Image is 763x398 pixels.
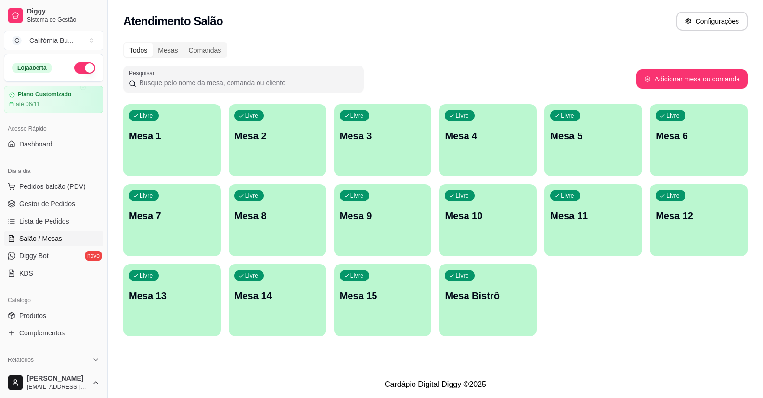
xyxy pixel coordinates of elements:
[234,289,321,303] p: Mesa 14
[544,104,642,176] button: LivreMesa 5
[19,139,52,149] span: Dashboard
[129,69,158,77] label: Pesquisar
[439,104,537,176] button: LivreMesa 4
[656,209,742,223] p: Mesa 12
[4,325,103,341] a: Complementos
[550,209,636,223] p: Mesa 11
[4,4,103,27] a: DiggySistema de Gestão
[455,192,469,199] p: Livre
[140,272,153,279] p: Livre
[439,184,537,256] button: LivreMesa 10
[4,179,103,194] button: Pedidos balcão (PDV)
[123,13,223,29] h2: Atendimento Salão
[245,192,259,199] p: Livre
[439,264,537,336] button: LivreMesa Bistrô
[74,62,95,74] button: Alterar Status
[650,104,748,176] button: LivreMesa 6
[29,36,74,45] div: Califórnia Bu ...
[340,129,426,143] p: Mesa 3
[650,184,748,256] button: LivreMesa 12
[245,272,259,279] p: Livre
[4,292,103,308] div: Catálogo
[666,112,680,119] p: Livre
[544,184,642,256] button: LivreMesa 11
[334,184,432,256] button: LivreMesa 9
[4,265,103,281] a: KDS
[4,213,103,229] a: Lista de Pedidos
[4,196,103,212] a: Gestor de Pedidos
[4,248,103,264] a: Diggy Botnovo
[19,216,69,226] span: Lista de Pedidos
[123,264,221,336] button: LivreMesa 13
[636,69,748,89] button: Adicionar mesa ou comanda
[123,104,221,176] button: LivreMesa 1
[140,192,153,199] p: Livre
[27,7,100,16] span: Diggy
[124,43,153,57] div: Todos
[340,209,426,223] p: Mesa 9
[129,129,215,143] p: Mesa 1
[4,86,103,113] a: Plano Customizadoaté 06/11
[245,112,259,119] p: Livre
[340,289,426,303] p: Mesa 15
[12,36,22,45] span: C
[561,112,574,119] p: Livre
[19,268,33,278] span: KDS
[19,182,86,191] span: Pedidos balcão (PDV)
[16,100,40,108] article: até 06/11
[4,31,103,50] button: Select a team
[4,371,103,394] button: [PERSON_NAME][EMAIL_ADDRESS][DOMAIN_NAME]
[19,199,75,209] span: Gestor de Pedidos
[350,192,364,199] p: Livre
[4,308,103,323] a: Produtos
[234,129,321,143] p: Mesa 2
[4,136,103,152] a: Dashboard
[153,43,183,57] div: Mesas
[455,272,469,279] p: Livre
[19,251,49,261] span: Diggy Bot
[4,231,103,246] a: Salão / Mesas
[27,383,88,391] span: [EMAIL_ADDRESS][DOMAIN_NAME]
[445,289,531,303] p: Mesa Bistrô
[4,163,103,179] div: Dia a dia
[19,328,65,338] span: Complementos
[12,63,52,73] div: Loja aberta
[445,129,531,143] p: Mesa 4
[183,43,227,57] div: Comandas
[350,112,364,119] p: Livre
[445,209,531,223] p: Mesa 10
[108,371,763,398] footer: Cardápio Digital Diggy © 2025
[229,104,326,176] button: LivreMesa 2
[334,264,432,336] button: LivreMesa 15
[656,129,742,143] p: Mesa 6
[550,129,636,143] p: Mesa 5
[123,184,221,256] button: LivreMesa 7
[666,192,680,199] p: Livre
[136,78,358,88] input: Pesquisar
[350,272,364,279] p: Livre
[229,264,326,336] button: LivreMesa 14
[27,374,88,383] span: [PERSON_NAME]
[140,112,153,119] p: Livre
[455,112,469,119] p: Livre
[229,184,326,256] button: LivreMesa 8
[4,121,103,136] div: Acesso Rápido
[19,234,62,243] span: Salão / Mesas
[561,192,574,199] p: Livre
[129,209,215,223] p: Mesa 7
[19,311,46,320] span: Produtos
[676,12,748,31] button: Configurações
[129,289,215,303] p: Mesa 13
[27,16,100,24] span: Sistema de Gestão
[8,356,34,364] span: Relatórios
[234,209,321,223] p: Mesa 8
[18,91,71,98] article: Plano Customizado
[334,104,432,176] button: LivreMesa 3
